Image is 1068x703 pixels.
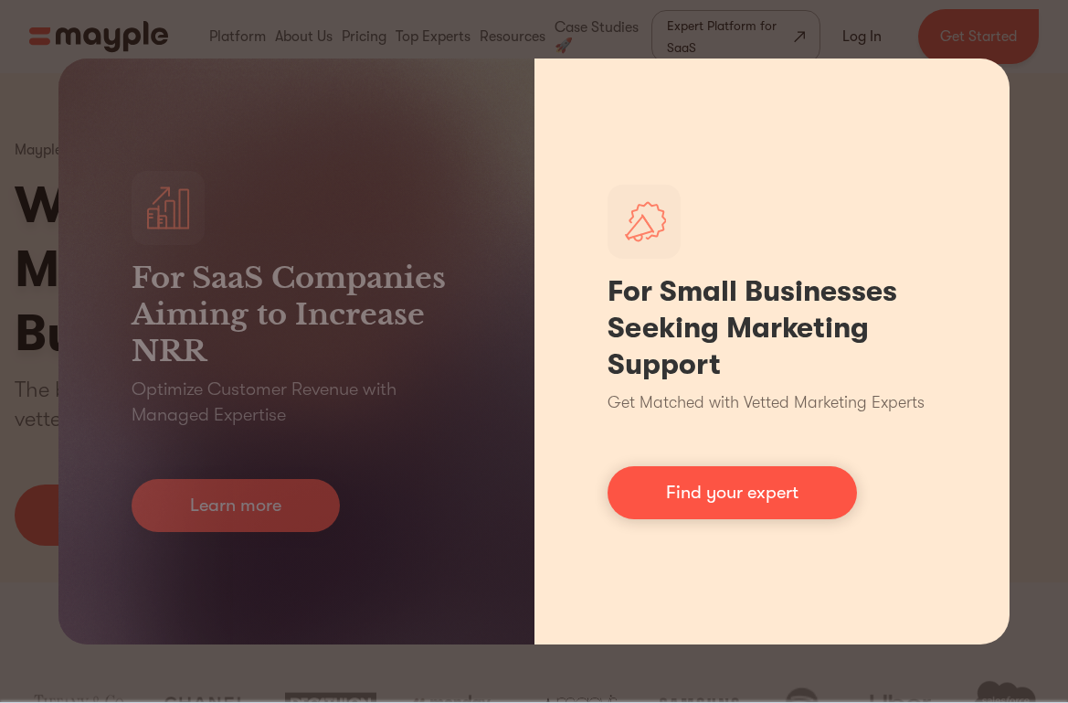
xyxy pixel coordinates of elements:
a: Learn more [132,479,340,532]
p: Optimize Customer Revenue with Managed Expertise [132,377,461,428]
a: Find your expert [608,466,857,519]
p: Get Matched with Vetted Marketing Experts [608,390,925,415]
h1: For Small Businesses Seeking Marketing Support [608,273,937,383]
h3: For SaaS Companies Aiming to Increase NRR [132,260,461,369]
